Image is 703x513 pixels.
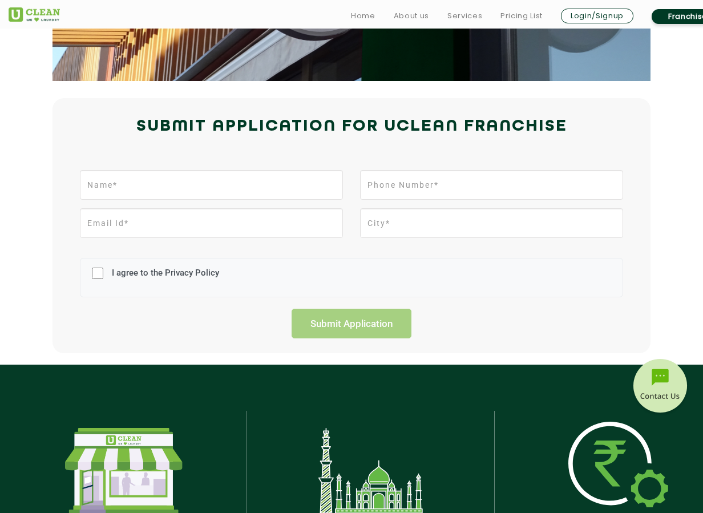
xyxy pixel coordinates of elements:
[632,359,689,416] img: contact-btn
[9,7,60,22] img: UClean Laundry and Dry Cleaning
[568,422,668,507] img: presence-3.svg
[500,9,543,23] a: Pricing List
[109,268,219,289] label: I agree to the Privacy Policy
[360,208,623,238] input: City*
[351,9,375,23] a: Home
[394,9,429,23] a: About us
[447,9,482,23] a: Services
[80,170,343,200] input: Name*
[360,170,623,200] input: Phone Number*
[292,309,411,338] input: Submit Application
[80,208,343,238] input: Email Id*
[561,9,633,23] a: Login/Signup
